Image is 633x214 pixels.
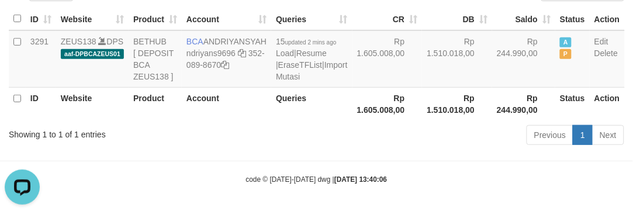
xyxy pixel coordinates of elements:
[352,30,423,88] td: Rp 1.605.008,00
[182,87,271,120] th: Account
[182,8,271,30] th: Account: activate to sort column ascending
[492,8,555,30] th: Saldo: activate to sort column ascending
[276,49,294,58] a: Load
[271,8,352,30] th: Queries: activate to sort column ascending
[590,87,625,120] th: Action
[186,37,203,46] span: BCA
[56,8,129,30] th: Website: activate to sort column ascending
[555,8,590,30] th: Status
[9,124,255,140] div: Showing 1 to 1 of 1 entries
[555,87,590,120] th: Status
[594,49,618,58] a: Delete
[285,39,337,46] span: updated 2 mins ago
[56,87,129,120] th: Website
[61,49,124,59] span: aaf-DPBCAZEUS01
[352,87,423,120] th: Rp 1.605.008,00
[26,30,56,88] td: 3291
[527,125,573,145] a: Previous
[560,49,572,59] span: Paused
[422,87,492,120] th: Rp 1.510.018,00
[422,30,492,88] td: Rp 1.510.018,00
[492,30,555,88] td: Rp 244.990,00
[26,87,56,120] th: ID
[492,87,555,120] th: Rp 244.990,00
[560,37,572,47] span: Active
[182,30,271,88] td: ANDRIYANSYAH 352-089-8670
[276,37,336,46] span: 15
[61,37,96,46] a: ZEUS138
[56,30,129,88] td: DPS
[573,125,593,145] a: 1
[276,60,347,81] a: Import Mutasi
[594,37,608,46] a: Edit
[296,49,327,58] a: Resume
[186,49,236,58] a: ndriyans9696
[26,8,56,30] th: ID: activate to sort column ascending
[592,125,624,145] a: Next
[246,175,388,184] small: code © [DATE]-[DATE] dwg |
[271,87,352,120] th: Queries
[129,87,182,120] th: Product
[334,175,387,184] strong: [DATE] 13:40:06
[129,8,182,30] th: Product: activate to sort column ascending
[221,60,229,70] a: Copy 3520898670 to clipboard
[422,8,492,30] th: DB: activate to sort column ascending
[238,49,246,58] a: Copy ndriyans9696 to clipboard
[352,8,423,30] th: CR: activate to sort column ascending
[276,37,347,81] span: | | |
[5,5,40,40] button: Open LiveChat chat widget
[590,8,625,30] th: Action
[278,60,322,70] a: EraseTFList
[129,30,182,88] td: BETHUB [ DEPOSIT BCA ZEUS138 ]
